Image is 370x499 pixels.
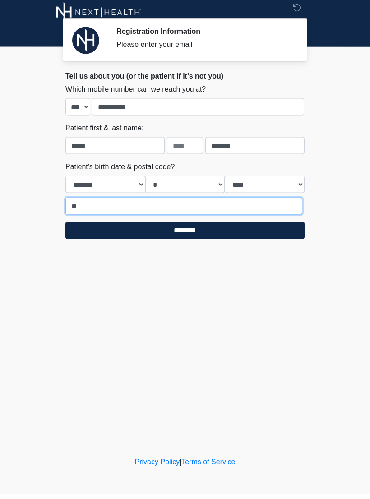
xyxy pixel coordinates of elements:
label: Which mobile number can we reach you at? [65,88,206,99]
a: | [180,462,181,470]
img: Next-Health Montecito Logo [56,7,142,27]
img: Agent Avatar [72,32,99,59]
div: Please enter your email [116,44,291,55]
label: Patient first & last name: [65,127,143,138]
h2: Registration Information [116,32,291,40]
a: Terms of Service [181,462,235,470]
a: Privacy Policy [135,462,180,470]
label: Patient's birth date & postal code? [65,166,175,177]
h2: Tell us about you (or the patient if it's not you) [65,76,305,85]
